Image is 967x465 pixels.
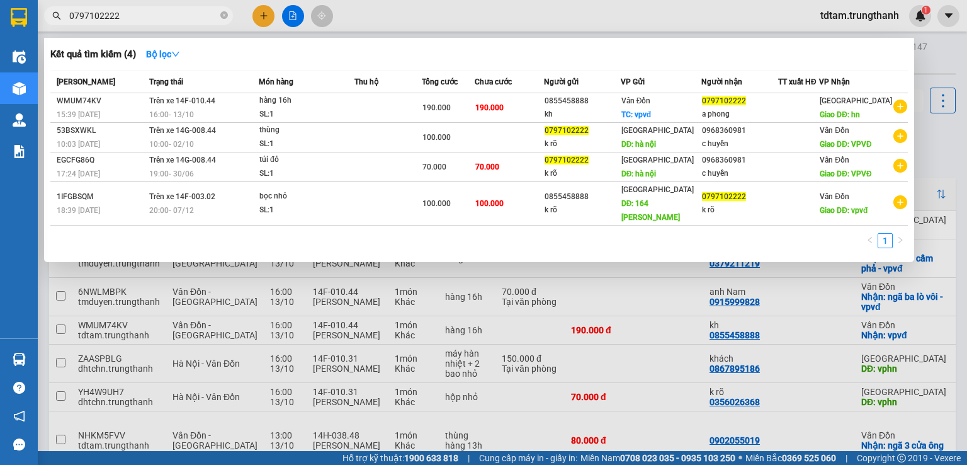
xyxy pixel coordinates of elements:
[893,100,907,113] span: plus-circle
[57,77,115,86] span: [PERSON_NAME]
[422,199,451,208] span: 100.000
[820,156,849,164] span: Vân Đồn
[69,9,218,23] input: Tìm tên, số ĐT hoặc mã đơn
[475,77,512,86] span: Chưa cước
[57,190,145,204] div: 1IFGBSQM
[57,154,145,167] div: EGCFG86Q
[702,154,778,167] div: 0968360981
[893,195,907,209] span: plus-circle
[820,206,868,215] span: Giao DĐ: vpvđ
[819,77,850,86] span: VP Nhận
[702,96,746,105] span: 0797102222
[893,233,908,248] li: Next Page
[820,140,871,149] span: Giao DĐ: VPVĐ
[878,233,893,248] li: 1
[220,11,228,19] span: close-circle
[702,124,778,137] div: 0968360981
[545,204,620,217] div: k rõ
[621,185,694,194] span: [GEOGRAPHIC_DATA]
[621,199,680,222] span: DĐ: 164 [PERSON_NAME]
[259,77,293,86] span: Món hàng
[136,44,190,64] button: Bộ lọcdown
[149,126,216,135] span: Trên xe 14G-008.44
[820,126,849,135] span: Vân Đồn
[259,137,354,151] div: SL: 1
[13,353,26,366] img: warehouse-icon
[149,206,194,215] span: 20:00 - 07/12
[475,103,504,112] span: 190.000
[149,77,183,86] span: Trạng thái
[621,110,651,119] span: TC: vpvđ
[259,108,354,122] div: SL: 1
[545,156,589,164] span: 0797102222
[146,49,180,59] strong: Bộ lọc
[621,126,694,135] span: [GEOGRAPHIC_DATA]
[11,8,27,27] img: logo-vxr
[820,110,860,119] span: Giao DĐ: hn
[701,77,742,86] span: Người nhận
[259,190,354,204] div: bọc nhỏ
[57,110,100,119] span: 15:39 [DATE]
[149,110,194,119] span: 16:00 - 13/10
[422,133,451,142] span: 100.000
[259,123,354,137] div: thùng
[13,113,26,127] img: warehouse-icon
[422,163,446,171] span: 70.000
[545,108,620,121] div: kh
[621,140,657,149] span: DĐ: hà nội
[57,140,100,149] span: 10:03 [DATE]
[545,190,620,204] div: 0855458888
[862,233,878,248] button: left
[57,95,145,108] div: WMUM74KV
[259,153,354,167] div: túi đỏ
[475,199,504,208] span: 100.000
[57,206,100,215] span: 18:39 [DATE]
[422,103,451,112] span: 190.000
[149,192,215,201] span: Trên xe 14F-003.02
[50,48,136,61] h3: Kết quả tìm kiếm ( 4 )
[702,204,778,217] div: k rõ
[702,167,778,180] div: c huyền
[13,82,26,95] img: warehouse-icon
[171,50,180,59] span: down
[259,94,354,108] div: hàng 16h
[866,236,874,244] span: left
[149,96,215,105] span: Trên xe 14F-010.44
[878,234,892,248] a: 1
[820,192,849,201] span: Vân Đồn
[475,163,499,171] span: 70.000
[354,77,378,86] span: Thu hộ
[893,233,908,248] button: right
[13,50,26,64] img: warehouse-icon
[702,192,746,201] span: 0797102222
[545,126,589,135] span: 0797102222
[621,169,657,178] span: DĐ: hà nội
[545,95,620,108] div: 0855458888
[57,169,100,178] span: 17:24 [DATE]
[621,96,651,105] span: Vân Đồn
[149,169,194,178] span: 19:00 - 30/06
[820,169,871,178] span: Giao DĐ: VPVĐ
[862,233,878,248] li: Previous Page
[422,77,458,86] span: Tổng cước
[149,140,194,149] span: 10:00 - 02/10
[259,167,354,181] div: SL: 1
[896,236,904,244] span: right
[702,108,778,121] div: a phong
[259,204,354,217] div: SL: 1
[545,167,620,180] div: k rõ
[52,11,61,20] span: search
[13,439,25,451] span: message
[820,96,892,105] span: [GEOGRAPHIC_DATA]
[545,137,620,151] div: k rõ
[893,129,907,143] span: plus-circle
[220,10,228,22] span: close-circle
[57,124,145,137] div: 53BSXWKL
[544,77,579,86] span: Người gửi
[13,382,25,394] span: question-circle
[702,137,778,151] div: c huyền
[621,156,694,164] span: [GEOGRAPHIC_DATA]
[893,159,907,173] span: plus-circle
[13,145,26,158] img: solution-icon
[13,410,25,422] span: notification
